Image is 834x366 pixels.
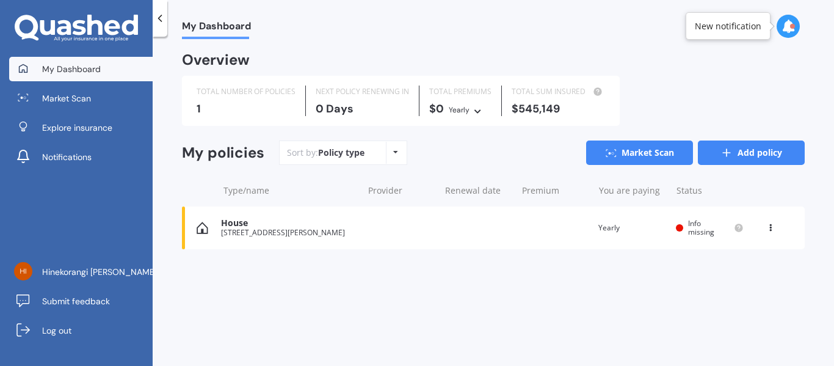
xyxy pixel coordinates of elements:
[223,185,358,197] div: Type/name
[42,324,71,337] span: Log out
[182,54,250,66] div: Overview
[221,229,357,237] div: [STREET_ADDRESS][PERSON_NAME]
[9,115,153,140] a: Explore insurance
[522,185,589,197] div: Premium
[42,266,157,278] span: Hinekorangi [PERSON_NAME]
[182,20,251,37] span: My Dashboard
[586,141,693,165] a: Market Scan
[197,222,208,234] img: House
[598,222,666,234] div: Yearly
[9,86,153,111] a: Market Scan
[9,260,153,284] a: Hinekorangi [PERSON_NAME]
[287,147,364,159] div: Sort by:
[316,86,409,98] div: NEXT POLICY RENEWING IN
[14,262,32,280] img: 88d474e984721e506dbc130b1e244a1e
[42,122,112,134] span: Explore insurance
[429,86,491,98] div: TOTAL PREMIUMS
[42,295,110,307] span: Submit feedback
[42,63,101,75] span: My Dashboard
[698,141,805,165] a: Add policy
[512,103,605,115] div: $545,149
[42,92,91,104] span: Market Scan
[9,289,153,313] a: Submit feedback
[512,86,605,98] div: TOTAL SUM INSURED
[445,185,512,197] div: Renewal date
[182,144,264,162] div: My policies
[318,147,364,159] div: Policy type
[221,218,357,229] div: House
[676,185,744,197] div: Status
[9,318,153,343] a: Log out
[197,86,296,98] div: TOTAL NUMBER OF POLICIES
[42,151,92,163] span: Notifications
[695,20,761,32] div: New notification
[9,57,153,81] a: My Dashboard
[9,145,153,169] a: Notifications
[688,218,714,237] span: Info missing
[599,185,666,197] div: You are paying
[449,104,470,116] div: Yearly
[316,103,409,115] div: 0 Days
[197,103,296,115] div: 1
[368,185,435,197] div: Provider
[429,103,491,116] div: $0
